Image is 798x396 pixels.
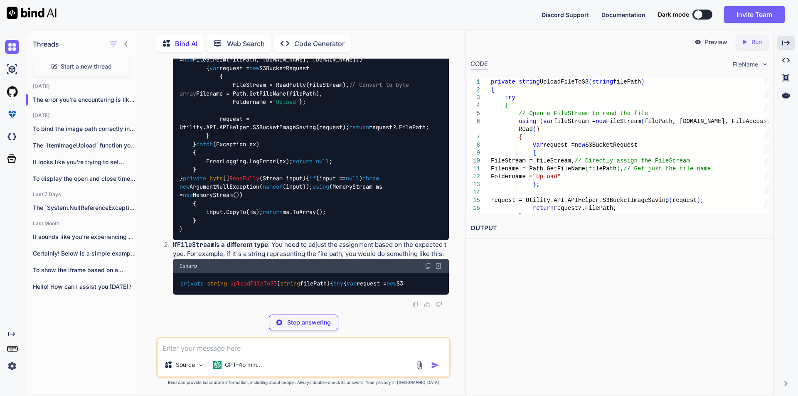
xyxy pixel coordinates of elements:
[616,165,620,172] span: )
[180,279,404,288] code: { { request = S3
[415,360,424,370] img: attachment
[33,125,136,133] p: To bind the image path correctly in your...
[263,209,283,216] span: return
[470,86,480,94] div: 2
[5,85,19,99] img: githubLight
[183,192,193,199] span: new
[5,130,19,144] img: darkCloudIdeIcon
[470,102,480,110] div: 4
[33,249,136,258] p: Certainly! Below is a simple example of...
[465,219,773,238] h2: OUTPUT
[33,266,136,274] p: To show the iframe based on a...
[585,165,588,172] span: (
[346,175,359,182] span: null
[470,94,480,102] div: 3
[470,149,480,157] div: 9
[412,301,419,308] img: copy
[362,175,379,182] span: throw
[349,124,369,131] span: return
[574,142,585,148] span: new
[183,175,206,182] span: private
[316,157,329,165] span: null
[7,7,57,19] img: Bind AI
[542,11,589,18] span: Discord Support
[470,157,480,165] div: 10
[209,175,223,182] span: byte
[5,359,19,373] img: settings
[470,212,480,220] div: 17
[542,10,589,19] button: Discord Support
[623,165,711,172] span: // Get just the file name
[470,197,480,204] div: 15
[230,280,277,288] span: UploadFileToS3
[173,240,449,259] p: : You need to adjust the assignment based on the expected type. For example, if it's a string rep...
[470,141,480,149] div: 8
[519,213,522,219] span: }
[761,61,768,68] img: chevron down
[470,118,480,125] div: 6
[26,220,136,227] h2: Last Month
[156,379,451,386] p: Bind can provide inaccurate information, including about people. Always double-check its answers....
[387,280,397,288] span: new
[263,175,303,182] span: Stream input
[424,301,431,308] img: like
[225,361,260,369] p: GPT-4o min..
[287,318,331,327] p: Stop answering
[249,64,259,72] span: new
[532,126,536,133] span: )
[177,241,214,249] code: FileStream
[554,118,596,125] span: fileStream =
[435,262,442,270] img: Open in Browser
[613,79,641,85] span: filePath
[539,118,543,125] span: (
[505,94,515,101] span: try
[491,197,623,204] span: request = Utility.API.APIHelper.S3Buck
[209,64,219,72] span: var
[180,183,190,190] span: new
[175,39,197,49] p: Bind AI
[313,183,329,190] span: using
[176,361,195,369] p: Source
[539,79,589,85] span: UploadFileToS3
[751,38,762,46] p: Run
[33,158,136,166] p: It looks like you're trying to set...
[180,47,429,234] code: { { ( fileStream = FileStream(filePath, [DOMAIN_NAME], [DOMAIN_NAME])) { request = S3BucketReques...
[470,59,488,69] div: CODE
[733,60,758,69] span: FileName
[280,280,327,288] span: filePath
[532,142,543,148] span: var
[470,133,480,141] div: 7
[491,173,533,180] span: Foldername =
[491,165,585,172] span: Filename = Path.GetFileName
[333,280,343,288] span: try
[227,39,265,49] p: Web Search
[294,39,345,49] p: Code Generator
[213,361,222,369] img: GPT-4o mini
[669,197,672,204] span: (
[280,280,300,288] span: string
[470,204,480,212] div: 16
[697,197,700,204] span: )
[5,107,19,121] img: premium
[470,173,480,181] div: 12
[589,79,592,85] span: (
[641,118,644,125] span: (
[309,175,316,182] span: if
[519,126,533,133] span: Read
[543,118,554,125] span: var
[33,141,136,150] p: The `ItemImageUpload` function you've provided is designed...
[470,181,480,189] div: 13
[431,361,439,369] img: icon
[33,175,136,183] p: To display the open and close times...
[5,40,19,54] img: chat
[180,263,197,269] span: Csharp
[658,10,689,19] span: Dark mode
[641,79,644,85] span: )
[596,118,606,125] span: new
[491,79,515,85] span: private
[644,118,770,125] span: filePath, [DOMAIN_NAME], FileAccess.
[196,140,213,148] span: catch
[61,62,112,71] span: Start a new thread
[470,78,480,86] div: 1
[601,10,645,19] button: Documentation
